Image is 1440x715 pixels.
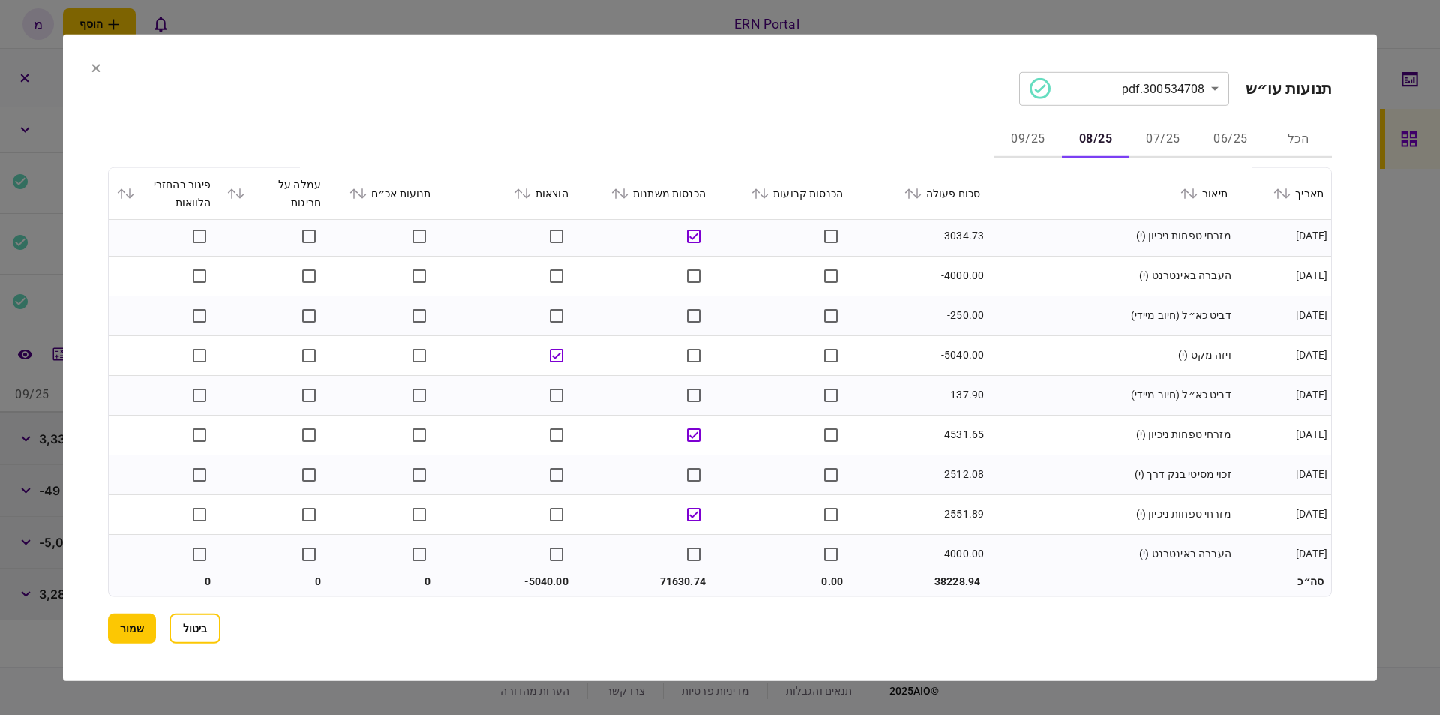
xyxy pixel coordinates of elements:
[328,566,439,596] td: 0
[169,614,220,644] button: ביטול
[583,184,706,202] div: הכנסות משתנות
[988,455,1235,494] td: זכוי מסיטי בנק דרך (י)
[850,566,988,596] td: 38228.94
[219,566,329,596] td: 0
[850,415,988,455] td: 4531.65
[1129,122,1197,158] button: 07/25
[109,566,219,596] td: 0
[988,534,1235,574] td: העברה באינטרנט (י)
[850,296,988,335] td: -250.00
[850,494,988,534] td: 2551.89
[850,455,988,494] td: 2512.08
[988,494,1235,534] td: מזרחי טפחות ניכיון (י)
[1197,122,1264,158] button: 06/25
[1243,184,1324,202] div: תאריך
[1235,566,1331,596] td: סה״כ
[446,184,568,202] div: הוצאות
[1030,78,1205,99] div: 300534708.pdf
[713,566,850,596] td: 0.00
[108,614,156,644] button: שמור
[1264,122,1332,158] button: הכל
[988,335,1235,375] td: ויזה מקס (י)
[988,296,1235,335] td: דביט כא״ל (חיוב מיידי)
[850,534,988,574] td: -4000.00
[988,415,1235,455] td: מזרחי טפחות ניכיון (י)
[1235,375,1331,415] td: [DATE]
[995,184,1228,202] div: תיאור
[576,566,713,596] td: 71630.74
[1235,494,1331,534] td: [DATE]
[850,335,988,375] td: -5040.00
[1235,534,1331,574] td: [DATE]
[850,375,988,415] td: -137.90
[988,375,1235,415] td: דביט כא״ל (חיוב מיידי)
[336,184,431,202] div: תנועות אכ״ם
[1235,335,1331,375] td: [DATE]
[439,566,576,596] td: -5040.00
[988,256,1235,296] td: העברה באינטרנט (י)
[1235,216,1331,256] td: [DATE]
[1062,122,1129,158] button: 08/25
[858,184,980,202] div: סכום פעולה
[850,216,988,256] td: 3034.73
[1235,415,1331,455] td: [DATE]
[994,122,1062,158] button: 09/25
[988,216,1235,256] td: מזרחי טפחות ניכיון (י)
[1235,296,1331,335] td: [DATE]
[1235,455,1331,494] td: [DATE]
[721,184,843,202] div: הכנסות קבועות
[116,175,211,211] div: פיגור בהחזרי הלוואות
[1246,79,1332,98] h2: תנועות עו״ש
[1235,256,1331,296] td: [DATE]
[850,256,988,296] td: -4000.00
[226,175,322,211] div: עמלה על חריגות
